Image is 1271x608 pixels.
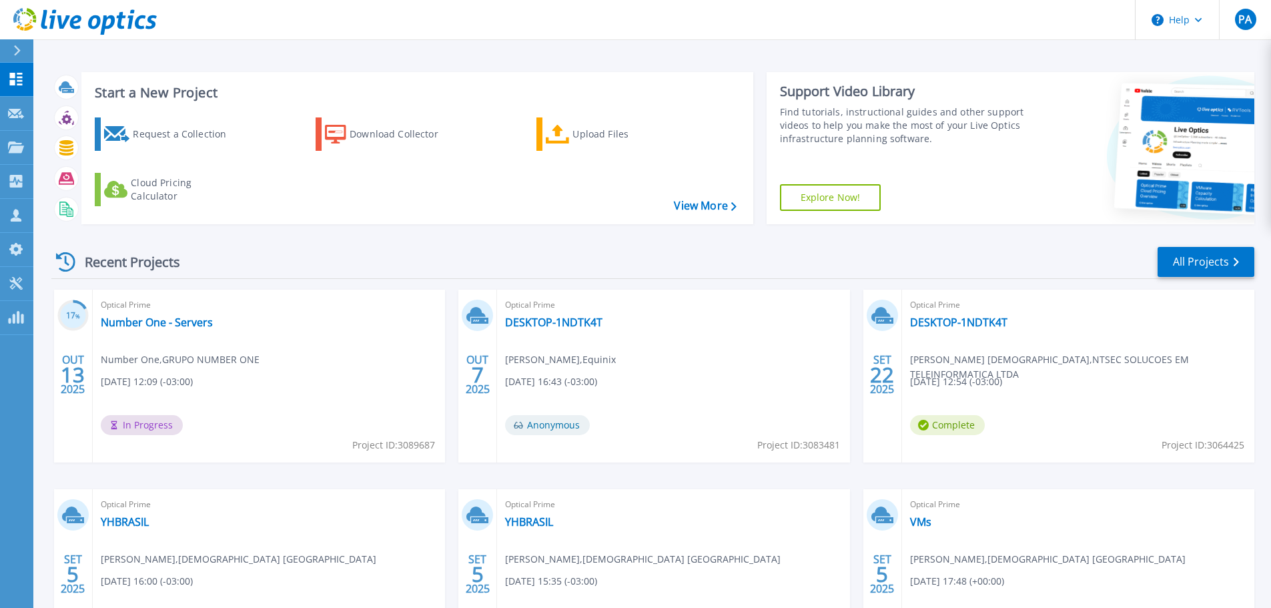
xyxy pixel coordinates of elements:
div: SET 2025 [869,350,895,399]
span: % [75,312,80,320]
span: Optical Prime [910,298,1246,312]
a: YHBRASIL [101,515,149,529]
span: Number One , GRUPO NUMBER ONE [101,352,260,367]
span: [DATE] 16:43 (-03:00) [505,374,597,389]
div: OUT 2025 [465,350,490,399]
span: PA [1238,14,1252,25]
div: Recent Projects [51,246,198,278]
span: [PERSON_NAME] , [DEMOGRAPHIC_DATA] [GEOGRAPHIC_DATA] [101,552,376,567]
div: OUT 2025 [60,350,85,399]
span: Complete [910,415,985,435]
span: [PERSON_NAME] , Equinix [505,352,616,367]
h3: Start a New Project [95,85,736,100]
span: [PERSON_NAME] [DEMOGRAPHIC_DATA] , NTSEC SOLUCOES EM TELEINFORMATICA LTDA [910,352,1254,382]
a: Download Collector [316,117,464,151]
span: Optical Prime [505,298,841,312]
span: Optical Prime [101,298,437,312]
span: [DATE] 12:54 (-03:00) [910,374,1002,389]
div: Find tutorials, instructional guides and other support videos to help you make the most of your L... [780,105,1029,145]
span: Optical Prime [505,497,841,512]
span: 5 [472,569,484,580]
div: Upload Files [572,121,679,147]
div: Cloud Pricing Calculator [131,176,238,203]
span: Project ID: 3064425 [1162,438,1244,452]
div: SET 2025 [465,550,490,599]
span: 5 [876,569,888,580]
a: DESKTOP-1NDTK4T [505,316,602,329]
div: Request a Collection [133,121,240,147]
span: [DATE] 12:09 (-03:00) [101,374,193,389]
a: Number One - Servers [101,316,213,329]
a: VMs [910,515,931,529]
a: View More [674,200,736,212]
a: Cloud Pricing Calculator [95,173,244,206]
a: Upload Files [536,117,685,151]
span: [DATE] 17:48 (+00:00) [910,574,1004,589]
span: [PERSON_NAME] , [DEMOGRAPHIC_DATA] [GEOGRAPHIC_DATA] [910,552,1186,567]
span: 7 [472,369,484,380]
span: 5 [67,569,79,580]
div: Support Video Library [780,83,1029,100]
span: [PERSON_NAME] , [DEMOGRAPHIC_DATA] [GEOGRAPHIC_DATA] [505,552,781,567]
div: SET 2025 [60,550,85,599]
span: Optical Prime [101,497,437,512]
h3: 17 [57,308,89,324]
a: Explore Now! [780,184,881,211]
div: SET 2025 [869,550,895,599]
span: [DATE] 15:35 (-03:00) [505,574,597,589]
span: Optical Prime [910,497,1246,512]
span: [DATE] 16:00 (-03:00) [101,574,193,589]
div: Download Collector [350,121,456,147]
span: 22 [870,369,894,380]
a: YHBRASIL [505,515,553,529]
a: Request a Collection [95,117,244,151]
span: In Progress [101,415,183,435]
a: DESKTOP-1NDTK4T [910,316,1007,329]
span: 13 [61,369,85,380]
span: Project ID: 3083481 [757,438,840,452]
span: Project ID: 3089687 [352,438,435,452]
span: Anonymous [505,415,590,435]
a: All Projects [1158,247,1254,277]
